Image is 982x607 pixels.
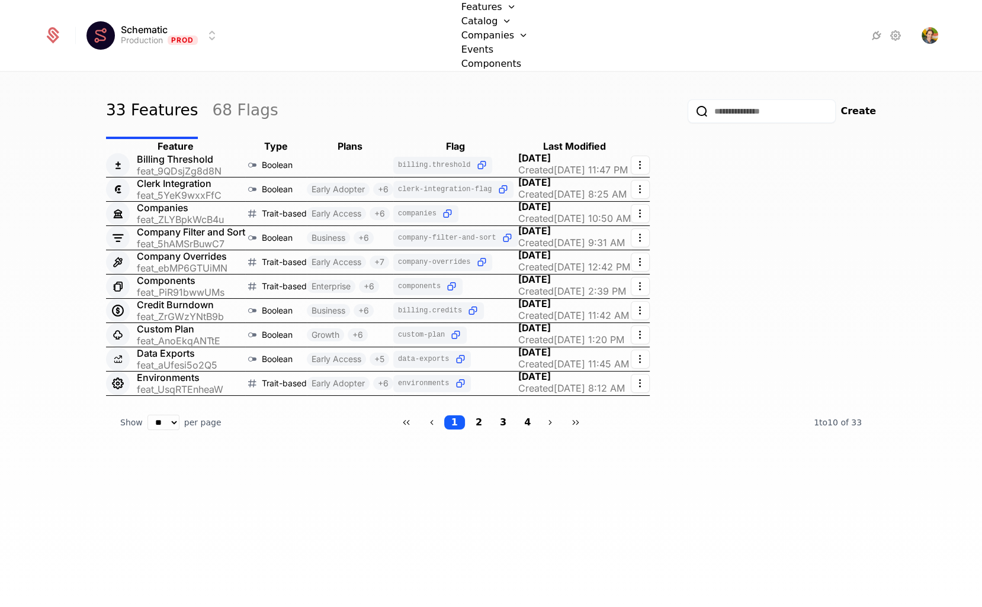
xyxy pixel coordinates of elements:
button: Go to first page [396,415,419,430]
div: Production [121,34,163,46]
button: Go to page 3 [493,415,514,430]
button: Select action [631,204,650,223]
span: 33 [814,418,862,427]
th: Last Modified [518,139,631,153]
span: Schematic [121,25,168,34]
button: Select action [631,350,650,369]
a: 33 Features [106,83,198,139]
button: Go to next page [541,415,559,430]
button: Select action [631,253,650,272]
button: Select action [631,156,650,175]
span: 1 to 10 of [814,418,851,427]
a: Settings [888,28,903,43]
div: Page navigation [396,415,587,430]
button: Go to previous page [423,415,441,430]
select: Select page size [147,415,179,430]
button: Select action [631,277,650,296]
button: Create [840,104,876,118]
a: Companies [461,30,528,41]
th: Plans [307,139,393,153]
a: Events [461,44,493,55]
button: Select action [631,374,650,393]
img: Schematic [86,21,115,50]
button: Select environment [90,22,219,49]
div: Table pagination [106,415,876,430]
button: Select action [631,228,650,247]
a: Catalog [461,15,512,27]
a: Features [461,1,516,12]
span: Show [120,416,143,428]
th: Type [245,139,307,153]
th: Flag [393,139,518,153]
button: Select action [631,301,650,320]
a: 68 Flags [212,83,278,139]
a: Integrations [869,28,884,43]
th: Feature [106,139,245,153]
img: Ben Papillon [922,27,938,44]
span: Prod [168,35,198,45]
button: Go to page 1 [444,415,465,430]
button: Select action [631,325,650,344]
button: Go to page 4 [517,415,538,430]
button: Go to last page [563,415,586,430]
button: Go to page 2 [468,415,489,430]
button: Select action [631,180,650,199]
a: Components [461,58,521,69]
button: Open user button [922,27,938,44]
span: per page [184,416,222,428]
